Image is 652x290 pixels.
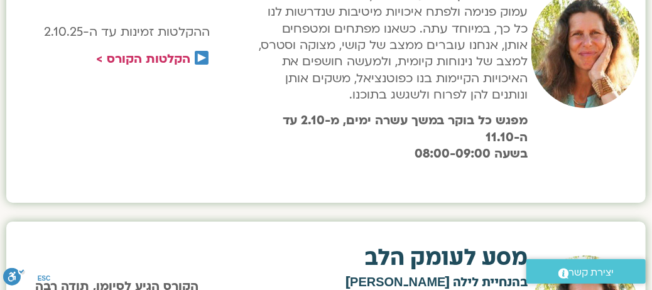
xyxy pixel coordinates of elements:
h5: ההקלטות זמינות עד ה-2.10.25 [33,24,210,40]
a: יצירת קשר [526,259,646,284]
img: ▶️ [195,51,209,65]
span: יצירת קשר [569,264,614,281]
a: הקלטות הקורס > [96,51,190,67]
h2: בהנחיית לילה [PERSON_NAME] [246,276,528,289]
b: מפגש כל בוקר במשך עשרה ימים, מ-2.10 עד ה-11.10 בשעה 08:00-09:00 [283,112,528,162]
h2: מסע לעומק הלב [246,247,528,269]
